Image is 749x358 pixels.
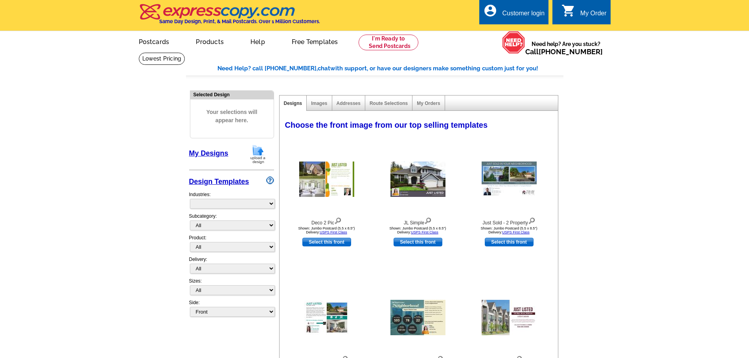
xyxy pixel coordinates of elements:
img: RE Fresh [482,300,537,335]
img: upload-design [248,144,268,164]
img: JL Simple [390,162,445,197]
div: Product: [189,234,274,256]
a: use this design [394,238,442,246]
i: shopping_cart [561,4,576,18]
a: My Designs [189,149,228,157]
img: view design details [528,216,536,224]
span: Need help? Are you stuck? [525,40,607,56]
span: Call [525,48,603,56]
img: Listed Two Photo [304,301,349,334]
div: Need Help? call [PHONE_NUMBER], with support, or have our designers make something custom just fo... [217,64,563,73]
img: Just Sold - 2 Property [482,162,537,197]
span: Choose the front image from our top selling templates [285,121,488,129]
div: Deco 2 Pic [283,216,370,226]
a: Route Selections [370,101,408,106]
img: view design details [334,216,342,224]
a: USPS First Class [320,230,347,234]
a: Images [311,101,327,106]
a: Same Day Design, Print, & Mail Postcards. Over 1 Million Customers. [139,9,320,24]
a: use this design [302,238,351,246]
img: help [502,31,525,54]
span: Your selections will appear here. [196,100,268,132]
div: Delivery: [189,256,274,277]
div: Industries: [189,187,274,213]
img: design-wizard-help-icon.png [266,176,274,184]
a: use this design [485,238,534,246]
div: Customer login [502,10,545,21]
a: Postcards [126,32,182,50]
div: Side: [189,299,274,318]
img: Deco 2 Pic [299,162,354,197]
a: shopping_cart My Order [561,9,607,18]
a: Products [183,32,236,50]
img: Neighborhood Latest [390,300,445,335]
a: USPS First Class [502,230,530,234]
a: Addresses [337,101,361,106]
i: account_circle [483,4,497,18]
h4: Same Day Design, Print, & Mail Postcards. Over 1 Million Customers. [159,18,320,24]
div: Subcategory: [189,213,274,234]
div: Sizes: [189,277,274,299]
img: view design details [424,216,432,224]
a: USPS First Class [411,230,438,234]
span: chat [318,65,330,72]
div: Just Sold - 2 Property [466,216,552,226]
a: account_circle Customer login [483,9,545,18]
div: My Order [580,10,607,21]
a: Designs [284,101,302,106]
div: JL Simple [375,216,461,226]
a: Free Templates [279,32,351,50]
a: My Orders [417,101,440,106]
a: [PHONE_NUMBER] [539,48,603,56]
div: Selected Design [190,91,274,98]
div: Shown: Jumbo Postcard (5.5 x 8.5") Delivery: [466,226,552,234]
a: Help [238,32,278,50]
a: Design Templates [189,178,249,185]
div: Shown: Jumbo Postcard (5.5 x 8.5") Delivery: [283,226,370,234]
div: Shown: Jumbo Postcard (5.5 x 8.5") Delivery: [375,226,461,234]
